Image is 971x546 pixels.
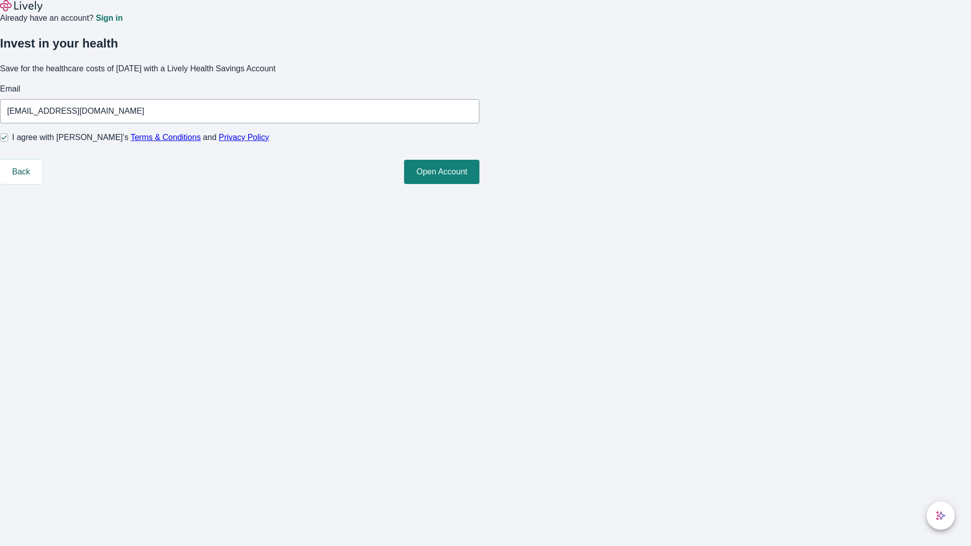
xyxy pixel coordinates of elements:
a: Privacy Policy [219,133,270,142]
button: chat [926,502,955,530]
span: I agree with [PERSON_NAME]’s and [12,131,269,144]
svg: Lively AI Assistant [936,511,946,521]
button: Open Account [404,160,479,184]
a: Sign in [96,14,122,22]
a: Terms & Conditions [130,133,201,142]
